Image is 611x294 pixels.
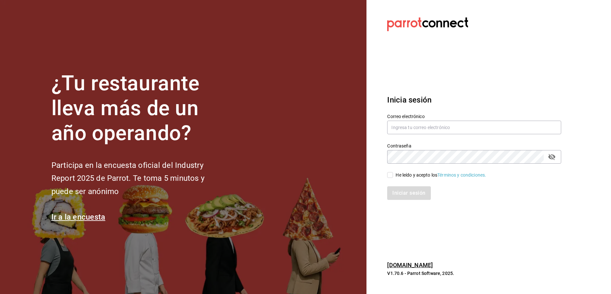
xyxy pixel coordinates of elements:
h1: ¿Tu restaurante lleva más de un año operando? [51,71,226,146]
a: Ir a la encuesta [51,212,105,222]
label: Correo electrónico [387,114,561,119]
a: [DOMAIN_NAME] [387,262,433,268]
label: Contraseña [387,144,561,148]
input: Ingresa tu correo electrónico [387,121,561,134]
h2: Participa en la encuesta oficial del Industry Report 2025 de Parrot. Te toma 5 minutos y puede se... [51,159,226,198]
button: passwordField [546,151,557,162]
p: V1.70.6 - Parrot Software, 2025. [387,270,561,277]
div: He leído y acepto los [396,172,486,179]
h3: Inicia sesión [387,94,561,106]
a: Términos y condiciones. [437,172,486,178]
